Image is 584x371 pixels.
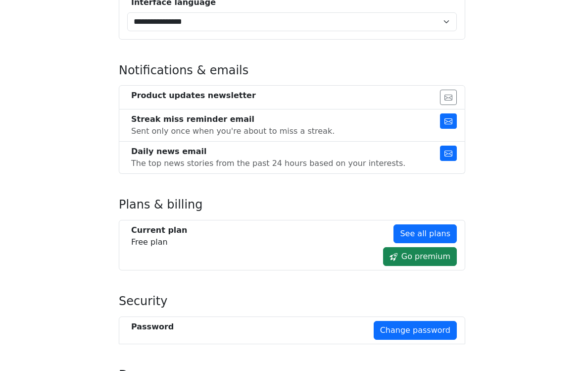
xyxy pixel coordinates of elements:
[393,225,457,244] a: See all plans
[131,126,335,138] div: Sent only once when you're about to miss a streak.
[131,146,405,158] div: Daily news email
[131,225,188,249] div: Free plan
[131,321,174,333] div: Password
[131,225,188,237] div: Current plan
[383,248,457,266] a: Go premium
[119,64,465,78] h4: Notifications & emails
[127,13,457,32] select: Select Interface Language
[131,158,405,170] div: The top news stories from the past 24 hours based on your interests.
[119,198,465,212] h4: Plans & billing
[131,114,335,126] div: Streak miss reminder email
[119,295,465,309] h4: Security
[131,90,256,102] div: Product updates newsletter
[374,321,457,340] a: Change password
